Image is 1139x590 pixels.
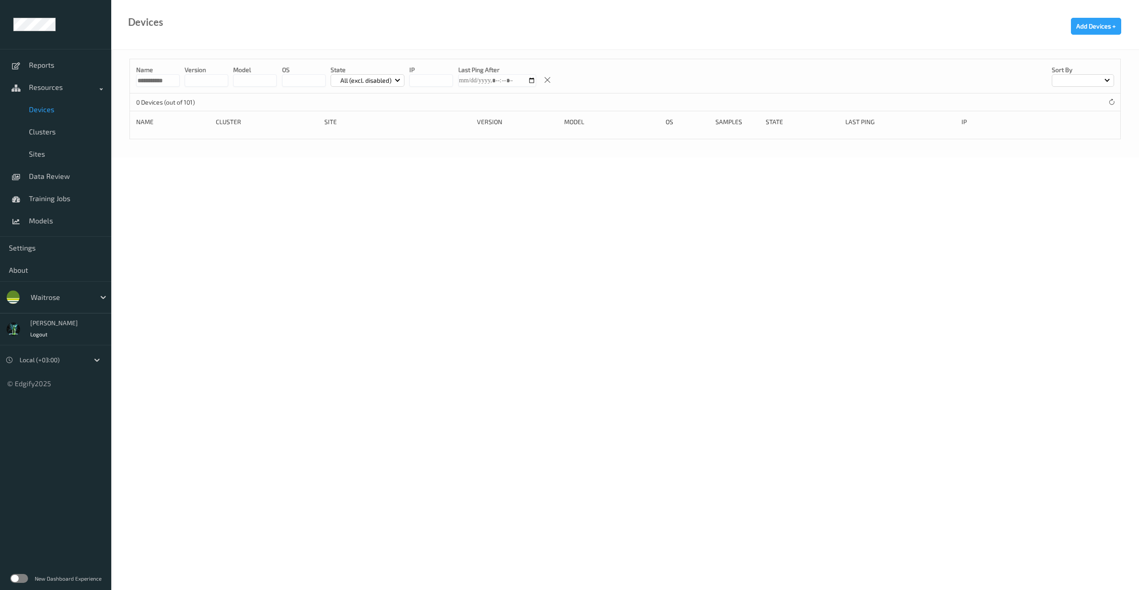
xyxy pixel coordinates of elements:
p: OS [282,65,326,74]
p: All (excl. disabled) [337,76,395,85]
p: version [185,65,228,74]
div: Name [136,117,210,126]
button: Add Devices + [1071,18,1121,35]
p: 0 Devices (out of 101) [136,98,203,107]
p: Name [136,65,180,74]
div: Site [324,117,471,126]
div: OS [666,117,710,126]
p: model [233,65,277,74]
p: State [331,65,405,74]
p: IP [409,65,453,74]
p: Last Ping After [458,65,536,74]
div: Model [564,117,659,126]
div: Devices [128,18,163,27]
div: ip [961,117,1050,126]
p: Sort by [1052,65,1114,74]
div: Last Ping [845,117,955,126]
div: State [766,117,839,126]
div: Samples [715,117,759,126]
div: Cluster [216,117,319,126]
div: version [477,117,557,126]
